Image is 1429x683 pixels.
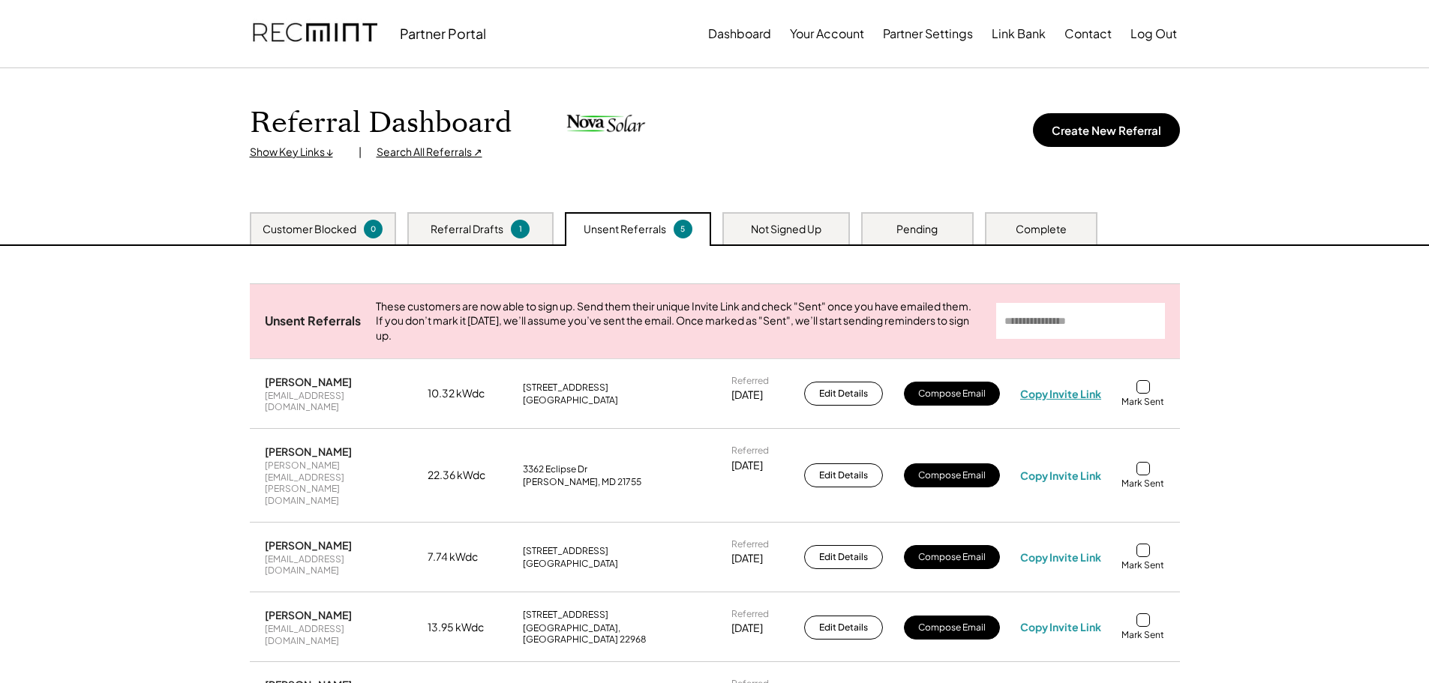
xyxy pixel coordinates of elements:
button: Edit Details [804,545,883,569]
div: [PERSON_NAME] [265,375,352,388]
div: Pending [896,222,938,237]
div: Complete [1016,222,1067,237]
div: [PERSON_NAME] [265,445,352,458]
div: Copy Invite Link [1020,550,1101,564]
div: [STREET_ADDRESS] [523,382,608,394]
button: Contact [1064,19,1112,49]
button: Compose Email [904,463,1000,487]
div: Referred [731,375,769,387]
div: Referred [731,538,769,550]
button: Log Out [1130,19,1177,49]
div: | [359,145,362,160]
div: [GEOGRAPHIC_DATA] [523,394,618,406]
div: [STREET_ADDRESS] [523,545,608,557]
div: Referral Drafts [431,222,503,237]
div: 13.95 kWdc [428,620,503,635]
div: Unsent Referrals [584,222,666,237]
button: Edit Details [804,382,883,406]
div: Show Key Links ↓ [250,145,344,160]
div: These customers are now able to sign up. Send them their unique Invite Link and check "Sent" once... [376,299,981,343]
div: [EMAIL_ADDRESS][DOMAIN_NAME] [265,390,407,413]
button: Edit Details [804,463,883,487]
div: [DATE] [731,551,763,566]
div: 0 [366,223,380,235]
div: Unsent Referrals [265,313,361,329]
div: [PERSON_NAME] [265,608,352,622]
div: Copy Invite Link [1020,469,1101,482]
button: Your Account [790,19,864,49]
div: [PERSON_NAME][EMAIL_ADDRESS][PERSON_NAME][DOMAIN_NAME] [265,460,407,506]
button: Compose Email [904,545,1000,569]
div: Copy Invite Link [1020,387,1101,400]
button: Link Bank [992,19,1046,49]
div: [PERSON_NAME], MD 21755 [523,476,641,488]
div: Mark Sent [1121,559,1164,571]
button: Compose Email [904,616,1000,640]
img: recmint-logotype%403x.png [253,8,377,59]
div: [DATE] [731,621,763,636]
div: Copy Invite Link [1020,620,1101,634]
div: Referred [731,445,769,457]
button: Compose Email [904,382,1000,406]
div: Referred [731,608,769,620]
div: [DATE] [731,388,763,403]
div: Mark Sent [1121,478,1164,490]
h1: Referral Dashboard [250,106,512,141]
button: Dashboard [708,19,771,49]
div: [GEOGRAPHIC_DATA] [523,558,618,570]
div: [DATE] [731,458,763,473]
div: Mark Sent [1121,629,1164,641]
div: Search All Referrals ↗ [377,145,482,160]
div: 7.74 kWdc [428,550,503,565]
div: 5 [676,223,690,235]
div: Mark Sent [1121,396,1164,408]
div: [EMAIL_ADDRESS][DOMAIN_NAME] [265,623,407,646]
button: Partner Settings [883,19,973,49]
img: nova-solar.png [564,114,647,133]
div: [EMAIL_ADDRESS][DOMAIN_NAME] [265,553,407,577]
div: [PERSON_NAME] [265,538,352,552]
div: 1 [513,223,527,235]
div: 10.32 kWdc [428,386,503,401]
div: Not Signed Up [751,222,821,237]
div: Customer Blocked [263,222,356,237]
div: [GEOGRAPHIC_DATA], [GEOGRAPHIC_DATA] 22968 [523,622,710,646]
div: 3362 Eclipse Dr [523,463,587,475]
div: 22.36 kWdc [428,468,503,483]
button: Create New Referral [1033,113,1180,147]
button: Edit Details [804,616,883,640]
div: [STREET_ADDRESS] [523,609,608,621]
div: Partner Portal [400,25,486,42]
